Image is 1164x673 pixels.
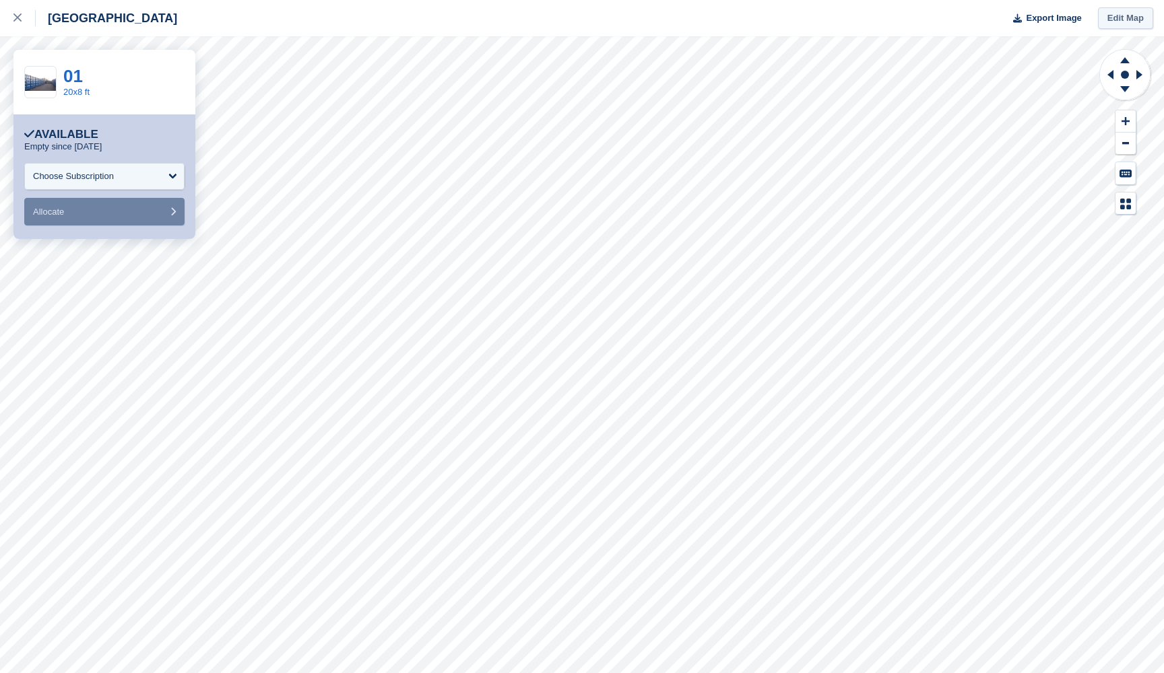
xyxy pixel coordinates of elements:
p: Empty since [DATE] [24,141,102,152]
button: Zoom In [1115,110,1136,133]
button: Zoom Out [1115,133,1136,155]
span: Allocate [33,207,64,217]
a: Edit Map [1098,7,1153,30]
button: Export Image [1005,7,1082,30]
div: [GEOGRAPHIC_DATA] [36,10,177,26]
button: Allocate [24,198,185,225]
button: Map Legend [1115,192,1136,215]
div: Available [24,128,98,141]
img: Avonmouth-Self-Store-row-small-version-1.jpeg [25,73,56,91]
a: 01 [63,66,83,86]
div: Choose Subscription [33,170,114,183]
span: Export Image [1026,11,1081,25]
button: Keyboard Shortcuts [1115,162,1136,184]
a: 20x8 ft [63,87,90,97]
